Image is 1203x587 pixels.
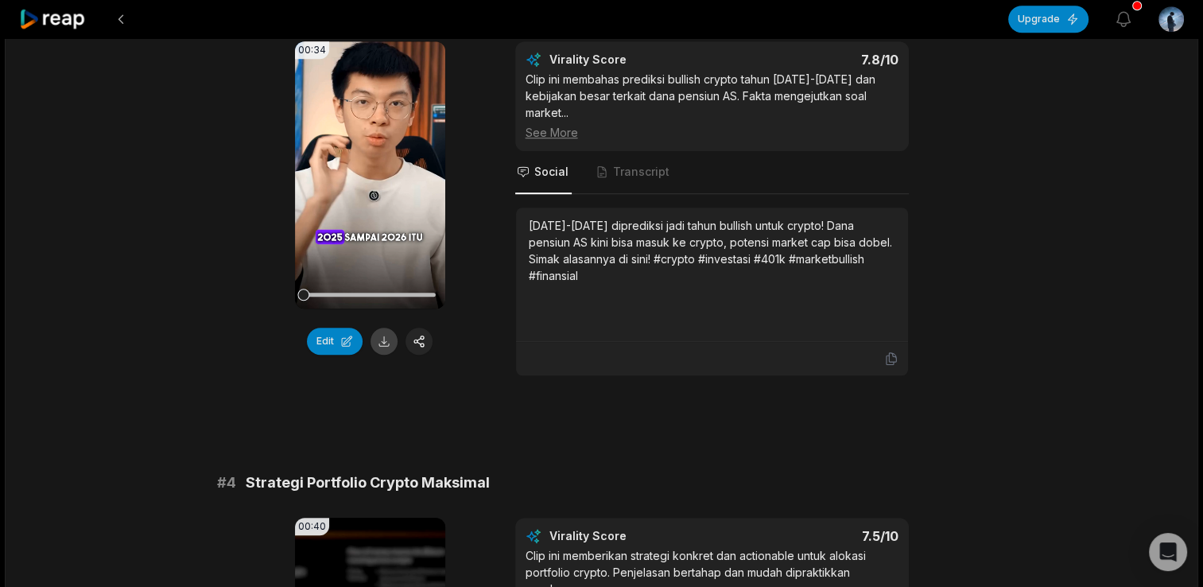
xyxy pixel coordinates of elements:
div: Virality Score [549,52,720,68]
div: Open Intercom Messenger [1149,533,1187,571]
button: Edit [307,328,363,355]
span: Social [534,164,569,180]
div: Clip ini membahas prediksi bullish crypto tahun [DATE]-[DATE] dan kebijakan besar terkait dana pe... [526,71,898,141]
div: [DATE]-[DATE] diprediksi jadi tahun bullish untuk crypto! Dana pensiun AS kini bisa masuk ke cryp... [529,217,895,284]
span: # 4 [217,472,236,494]
button: Upgrade [1008,6,1089,33]
div: Virality Score [549,528,720,544]
span: Transcript [613,164,669,180]
div: 7.5 /10 [728,528,898,544]
span: Strategi Portfolio Crypto Maksimal [246,472,490,494]
div: 7.8 /10 [728,52,898,68]
nav: Tabs [515,151,909,194]
div: See More [526,124,898,141]
video: Your browser does not support mp4 format. [295,41,445,309]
